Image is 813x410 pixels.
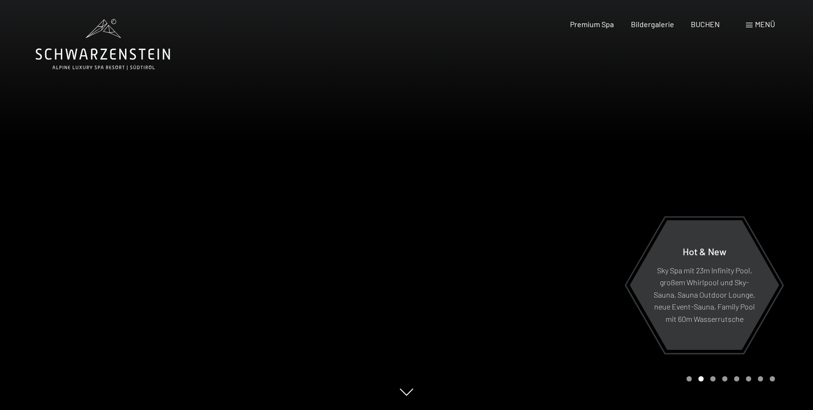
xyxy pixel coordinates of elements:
a: Premium Spa [570,20,614,29]
a: Bildergalerie [631,20,674,29]
div: Carousel Page 6 [746,376,751,381]
div: Carousel Page 5 [734,376,739,381]
div: Carousel Page 2 (Current Slide) [698,376,704,381]
span: Hot & New [683,245,726,257]
div: Carousel Pagination [683,376,775,381]
div: Carousel Page 7 [758,376,763,381]
div: Carousel Page 1 [687,376,692,381]
div: Carousel Page 8 [770,376,775,381]
p: Sky Spa mit 23m Infinity Pool, großem Whirlpool und Sky-Sauna, Sauna Outdoor Lounge, neue Event-S... [653,264,756,325]
div: Carousel Page 4 [722,376,727,381]
div: Carousel Page 3 [710,376,716,381]
span: Menü [755,20,775,29]
a: BUCHEN [691,20,720,29]
a: Hot & New Sky Spa mit 23m Infinity Pool, großem Whirlpool und Sky-Sauna, Sauna Outdoor Lounge, ne... [629,220,780,350]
